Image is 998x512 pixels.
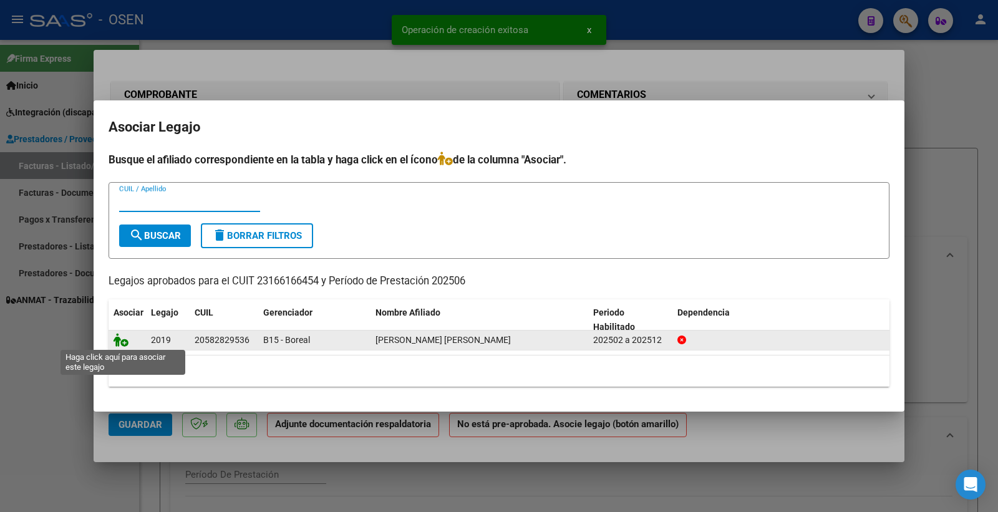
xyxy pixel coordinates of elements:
button: Borrar Filtros [201,223,313,248]
span: NAJURIETA BUCICH AMADEO DANIEL ORESTE [375,335,511,345]
datatable-header-cell: CUIL [190,299,258,341]
p: Legajos aprobados para el CUIT 23166166454 y Período de Prestación 202506 [109,274,889,289]
span: Periodo Habilitado [593,307,635,332]
button: Buscar [119,225,191,247]
mat-icon: search [129,228,144,243]
h2: Asociar Legajo [109,115,889,139]
datatable-header-cell: Asociar [109,299,146,341]
span: Asociar [114,307,143,317]
mat-icon: delete [212,228,227,243]
span: Gerenciador [263,307,312,317]
datatable-header-cell: Periodo Habilitado [588,299,672,341]
span: B15 - Boreal [263,335,310,345]
span: 2019 [151,335,171,345]
span: Borrar Filtros [212,230,302,241]
span: Buscar [129,230,181,241]
div: 1 registros [109,355,889,387]
datatable-header-cell: Nombre Afiliado [371,299,588,341]
datatable-header-cell: Dependencia [672,299,890,341]
div: 202502 a 202512 [593,333,667,347]
span: Nombre Afiliado [375,307,440,317]
span: CUIL [195,307,213,317]
span: Legajo [151,307,178,317]
div: 20582829536 [195,333,249,347]
span: Dependencia [677,307,730,317]
h4: Busque el afiliado correspondiente en la tabla y haga click en el ícono de la columna "Asociar". [109,152,889,168]
div: Open Intercom Messenger [956,470,986,500]
datatable-header-cell: Legajo [146,299,190,341]
datatable-header-cell: Gerenciador [258,299,371,341]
